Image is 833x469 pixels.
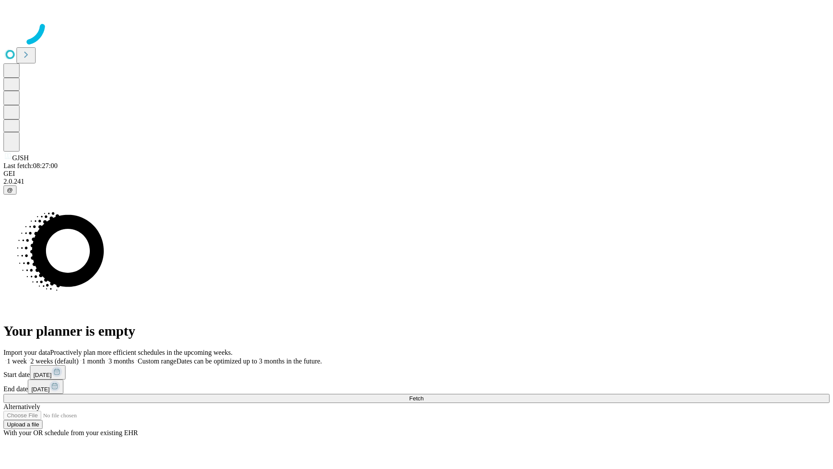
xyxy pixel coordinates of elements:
[30,365,66,380] button: [DATE]
[177,357,322,365] span: Dates can be optimized up to 3 months in the future.
[30,357,79,365] span: 2 weeks (default)
[82,357,105,365] span: 1 month
[409,395,423,402] span: Fetch
[3,349,50,356] span: Import your data
[7,357,27,365] span: 1 week
[3,420,43,429] button: Upload a file
[12,154,29,162] span: GJSH
[3,170,830,178] div: GEI
[3,380,830,394] div: End date
[50,349,233,356] span: Proactively plan more efficient schedules in the upcoming weeks.
[3,185,16,195] button: @
[7,187,13,193] span: @
[108,357,134,365] span: 3 months
[3,429,138,436] span: With your OR schedule from your existing EHR
[3,162,58,169] span: Last fetch: 08:27:00
[3,178,830,185] div: 2.0.241
[31,386,49,393] span: [DATE]
[3,403,40,410] span: Alternatively
[3,323,830,339] h1: Your planner is empty
[33,372,52,378] span: [DATE]
[28,380,63,394] button: [DATE]
[3,365,830,380] div: Start date
[3,394,830,403] button: Fetch
[138,357,176,365] span: Custom range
